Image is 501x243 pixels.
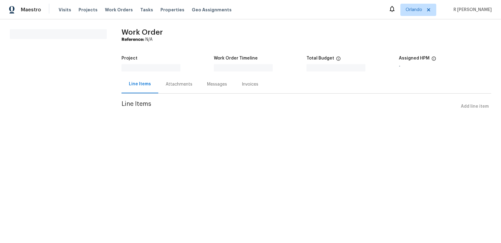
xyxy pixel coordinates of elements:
div: - [399,64,491,68]
div: Attachments [166,81,192,87]
span: Work Order [121,29,163,36]
h5: Total Budget [306,56,334,60]
span: The total cost of line items that have been proposed by Opendoor. This sum includes line items th... [336,56,341,64]
span: Tasks [140,8,153,12]
div: Messages [207,81,227,87]
h5: Project [121,56,137,60]
div: N/A [121,37,491,43]
div: Invoices [242,81,258,87]
div: Line Items [129,81,151,87]
h5: Assigned HPM [399,56,430,60]
span: Maestro [21,7,41,13]
span: Visits [59,7,71,13]
b: Reference: [121,37,144,42]
span: Geo Assignments [192,7,232,13]
span: Properties [160,7,184,13]
span: Line Items [121,101,458,112]
span: Projects [79,7,98,13]
span: R [PERSON_NAME] [451,7,492,13]
span: Work Orders [105,7,133,13]
h5: Work Order Timeline [214,56,258,60]
span: Orlando [406,7,422,13]
span: The hpm assigned to this work order. [431,56,436,64]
